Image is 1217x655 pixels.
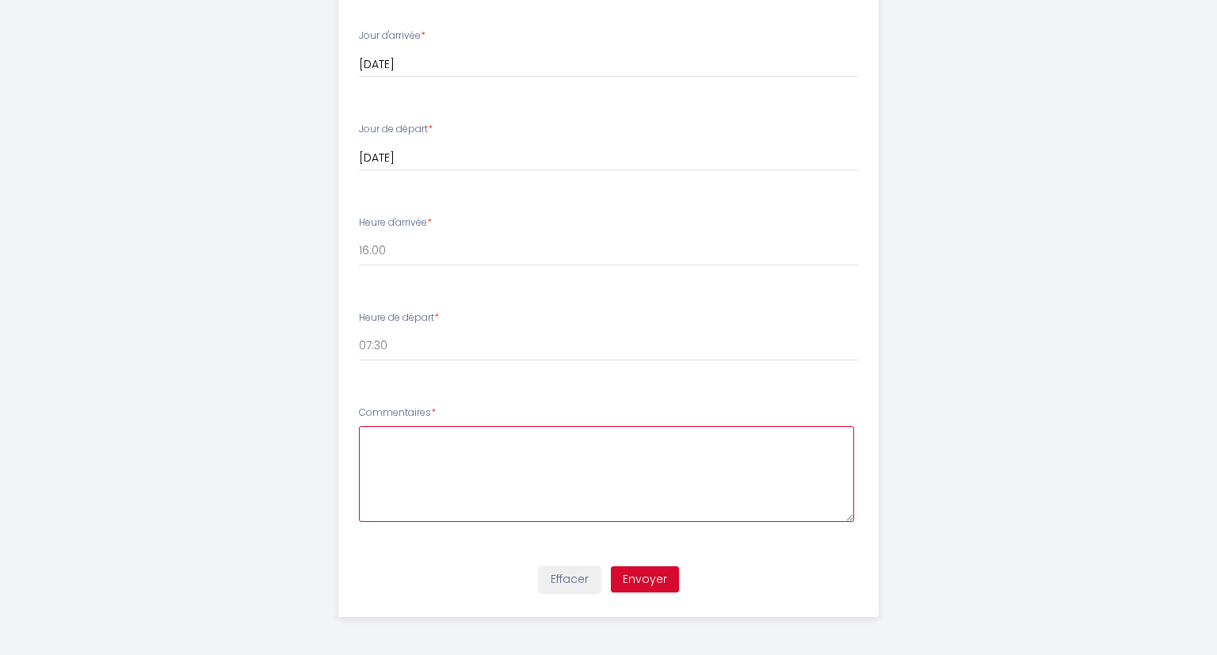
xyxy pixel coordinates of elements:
[611,566,679,593] button: Envoyer
[359,310,439,326] label: Heure de départ
[359,215,432,230] label: Heure d'arrivée
[539,566,601,593] button: Effacer
[359,406,436,421] label: Commentaires
[359,122,433,137] label: Jour de départ
[359,29,425,44] label: Jour d'arrivée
